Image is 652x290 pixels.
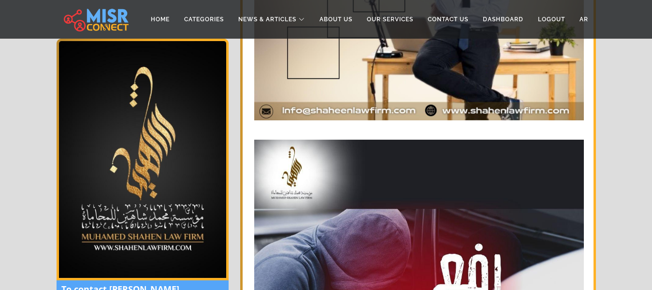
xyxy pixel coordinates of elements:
a: Contact Us [420,10,476,29]
a: Categories [177,10,231,29]
a: Logout [531,10,572,29]
img: main.misr_connect [64,7,129,31]
img: Mohamed Shaheen Law [57,39,229,280]
span: News & Articles [238,15,296,24]
a: AR [572,10,595,29]
a: News & Articles [231,10,312,29]
a: Home [144,10,177,29]
a: Dashboard [476,10,531,29]
a: Our Services [360,10,420,29]
a: About Us [312,10,360,29]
